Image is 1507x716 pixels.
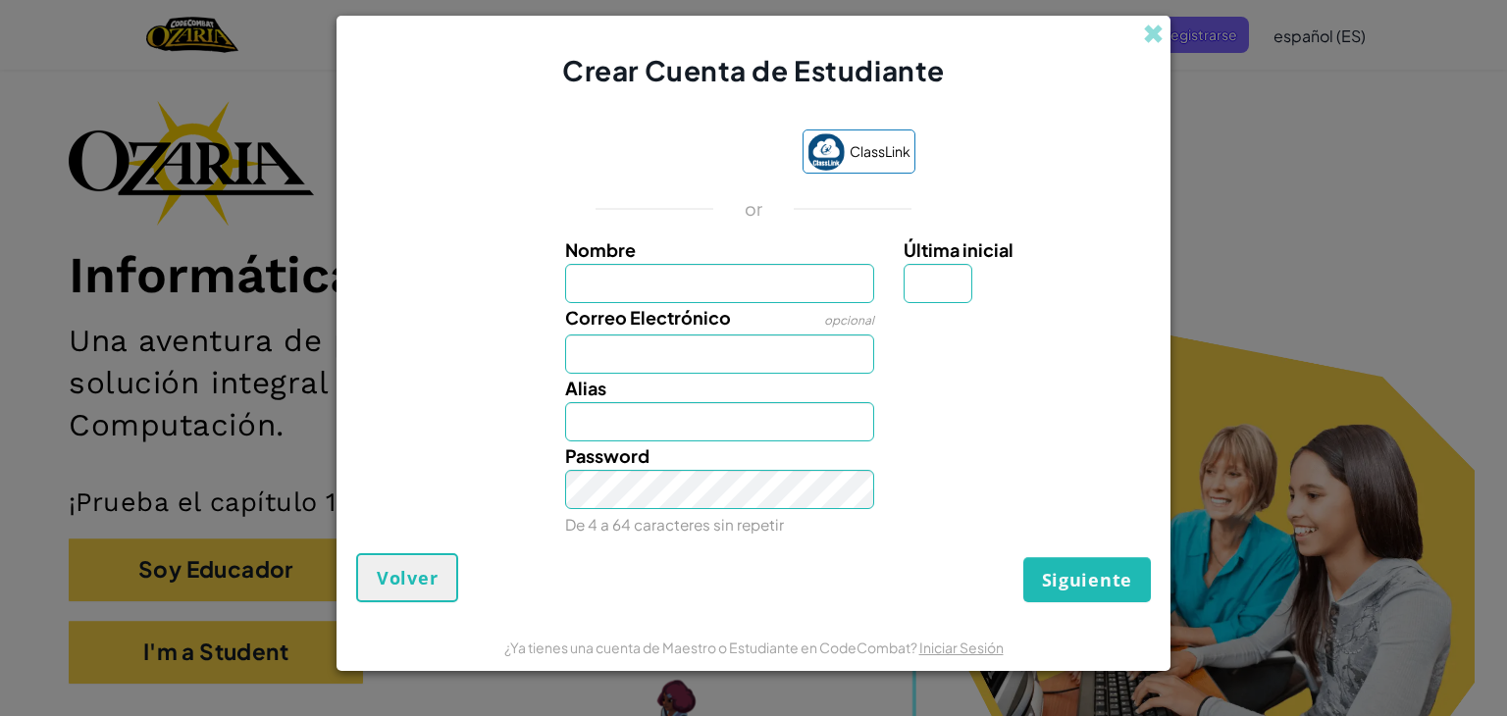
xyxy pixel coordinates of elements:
span: Password [565,444,650,467]
p: or [745,197,763,221]
span: Siguiente [1042,568,1132,591]
button: Siguiente [1023,557,1151,602]
span: ¿Ya tienes una cuenta de Maestro o Estudiante en CodeCombat? [504,639,919,656]
span: Alias [565,377,606,399]
span: Crear Cuenta de Estudiante [562,53,945,87]
span: Correo Electrónico [565,306,731,329]
img: classlink-logo-small.png [807,133,845,171]
span: Nombre [565,238,636,261]
span: Volver [377,566,438,589]
span: Última inicial [904,238,1013,261]
button: Volver [356,553,458,602]
small: De 4 a 64 caracteres sin repetir [565,515,784,534]
iframe: Botón de Acceder con Google [582,132,793,176]
span: ClassLink [850,137,910,166]
a: Iniciar Sesión [919,639,1004,656]
span: opcional [824,313,874,328]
